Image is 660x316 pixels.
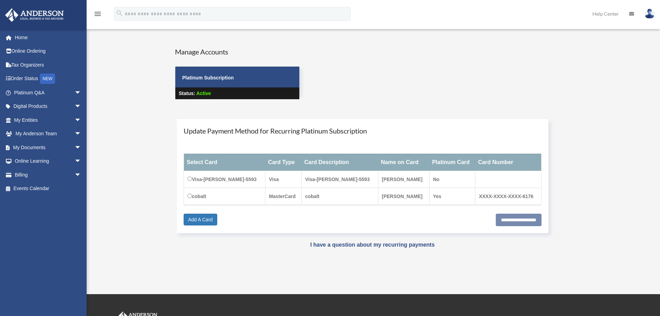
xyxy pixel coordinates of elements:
th: Card Type [265,154,302,171]
a: My Anderson Teamarrow_drop_down [5,127,92,141]
strong: Status: [179,91,195,96]
a: Events Calendar [5,182,92,196]
i: menu [94,10,102,18]
h4: Manage Accounts [175,47,300,57]
th: Name on Card [378,154,429,171]
span: arrow_drop_down [74,100,88,114]
td: Yes [429,188,475,205]
a: Home [5,31,92,44]
a: Digital Productsarrow_drop_down [5,100,92,113]
a: Billingarrow_drop_down [5,168,92,182]
span: arrow_drop_down [74,140,88,155]
th: Card Number [475,154,541,171]
td: XXXX-XXXX-XXXX-6176 [475,188,541,205]
a: menu [94,12,102,18]
a: I have a question about my recurring payments [310,242,434,248]
td: Visa-[PERSON_NAME]-5593 [184,171,265,188]
td: No [429,171,475,188]
td: cobalt [184,188,265,205]
td: [PERSON_NAME] [378,188,429,205]
td: Visa-[PERSON_NAME]-5593 [301,171,378,188]
td: cobalt [301,188,378,205]
a: Online Ordering [5,44,92,58]
strong: Platinum Subscription [182,75,234,80]
h4: Update Payment Method for Recurring Platinum Subscription [184,126,542,136]
span: arrow_drop_down [74,86,88,100]
i: search [116,9,123,17]
a: Tax Organizers [5,58,92,72]
td: [PERSON_NAME] [378,171,429,188]
td: MasterCard [265,188,302,205]
th: Platinum Card [429,154,475,171]
a: Add A Card [184,214,217,225]
span: Active [196,91,211,96]
a: Platinum Q&Aarrow_drop_down [5,86,92,100]
span: arrow_drop_down [74,127,88,141]
th: Select Card [184,154,265,171]
img: Anderson Advisors Platinum Portal [3,8,66,22]
div: NEW [40,74,55,84]
th: Card Description [301,154,378,171]
span: arrow_drop_down [74,168,88,182]
a: Online Learningarrow_drop_down [5,154,92,168]
span: arrow_drop_down [74,154,88,169]
img: User Pic [644,9,655,19]
span: arrow_drop_down [74,113,88,127]
a: My Documentsarrow_drop_down [5,140,92,154]
td: Visa [265,171,302,188]
a: My Entitiesarrow_drop_down [5,113,92,127]
a: Order StatusNEW [5,72,92,86]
